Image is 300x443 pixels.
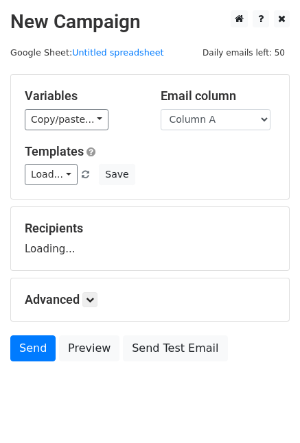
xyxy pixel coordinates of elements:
[72,47,163,58] a: Untitled spreadsheet
[25,109,108,130] a: Copy/paste...
[25,144,84,158] a: Templates
[10,47,164,58] small: Google Sheet:
[198,47,290,58] a: Daily emails left: 50
[10,10,290,34] h2: New Campaign
[10,335,56,361] a: Send
[25,292,275,307] h5: Advanced
[198,45,290,60] span: Daily emails left: 50
[59,335,119,361] a: Preview
[25,164,78,185] a: Load...
[25,221,275,256] div: Loading...
[99,164,135,185] button: Save
[25,88,140,104] h5: Variables
[123,335,227,361] a: Send Test Email
[25,221,275,236] h5: Recipients
[161,88,276,104] h5: Email column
